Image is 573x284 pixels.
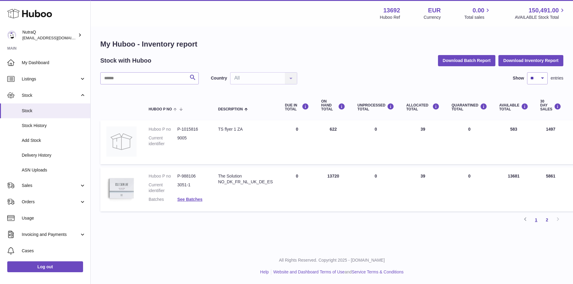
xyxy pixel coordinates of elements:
[22,60,86,66] span: My Dashboard
[380,15,400,20] div: Huboo Ref
[499,103,528,111] div: AVAILABLE Total
[498,55,563,66] button: Download Inventory Report
[149,135,177,147] dt: Current identifier
[315,167,351,211] td: 13720
[279,120,315,164] td: 0
[279,167,315,211] td: 0
[177,197,202,202] a: See Batches
[22,215,86,221] span: Usage
[534,120,567,164] td: 1497
[271,269,404,275] li: and
[464,6,491,20] a: 0.00 Total sales
[400,120,446,164] td: 39
[149,197,177,202] dt: Batches
[100,57,151,65] h2: Stock with Huboo
[218,107,243,111] span: Description
[357,103,394,111] div: UNPROCESSED Total
[351,167,400,211] td: 0
[218,126,273,132] div: TS flyer 1 ZA
[493,120,534,164] td: 583
[321,100,345,112] div: ON HAND Total
[473,6,484,15] span: 0.00
[534,167,567,211] td: 5861
[383,6,400,15] strong: 13692
[22,29,77,41] div: NutraQ
[468,174,471,178] span: 0
[177,173,206,179] dd: P-988106
[22,248,86,254] span: Cases
[352,269,404,274] a: Service Terms & Conditions
[513,75,524,81] label: Show
[260,269,269,274] a: Help
[22,93,79,98] span: Stock
[22,108,86,114] span: Stock
[7,261,83,272] a: Log out
[406,103,439,111] div: ALLOCATED Total
[315,120,351,164] td: 622
[285,103,309,111] div: DUE IN TOTAL
[22,123,86,129] span: Stock History
[438,55,496,66] button: Download Batch Report
[106,126,137,157] img: product image
[177,126,206,132] dd: P-1015816
[493,167,534,211] td: 13681
[531,214,542,225] a: 1
[529,6,559,15] span: 150,491.00
[100,39,563,49] h1: My Huboo - Inventory report
[424,15,441,20] div: Currency
[22,167,86,173] span: ASN Uploads
[7,31,16,40] img: log@nutraq.com
[515,15,566,20] span: AVAILABLE Stock Total
[400,167,446,211] td: 39
[218,173,273,185] div: The Solution NO_DK_FR_NL_UK_DE_ES
[22,232,79,237] span: Invoicing and Payments
[177,182,206,194] dd: 3051-1
[149,173,177,179] dt: Huboo P no
[428,6,441,15] strong: EUR
[351,120,400,164] td: 0
[22,138,86,143] span: Add Stock
[273,269,345,274] a: Website and Dashboard Terms of Use
[22,152,86,158] span: Delivery History
[515,6,566,20] a: 150,491.00 AVAILABLE Stock Total
[468,127,471,132] span: 0
[464,15,491,20] span: Total sales
[22,183,79,188] span: Sales
[106,173,137,204] img: product image
[22,76,79,82] span: Listings
[177,135,206,147] dd: 9005
[95,257,568,263] p: All Rights Reserved. Copyright 2025 - [DOMAIN_NAME]
[542,214,552,225] a: 2
[149,107,172,111] span: Huboo P no
[22,35,89,40] span: [EMAIL_ADDRESS][DOMAIN_NAME]
[211,75,227,81] label: Country
[149,182,177,194] dt: Current identifier
[551,75,563,81] span: entries
[452,103,487,111] div: QUARANTINED Total
[540,100,561,112] div: 30 DAY SALES
[22,199,79,205] span: Orders
[149,126,177,132] dt: Huboo P no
